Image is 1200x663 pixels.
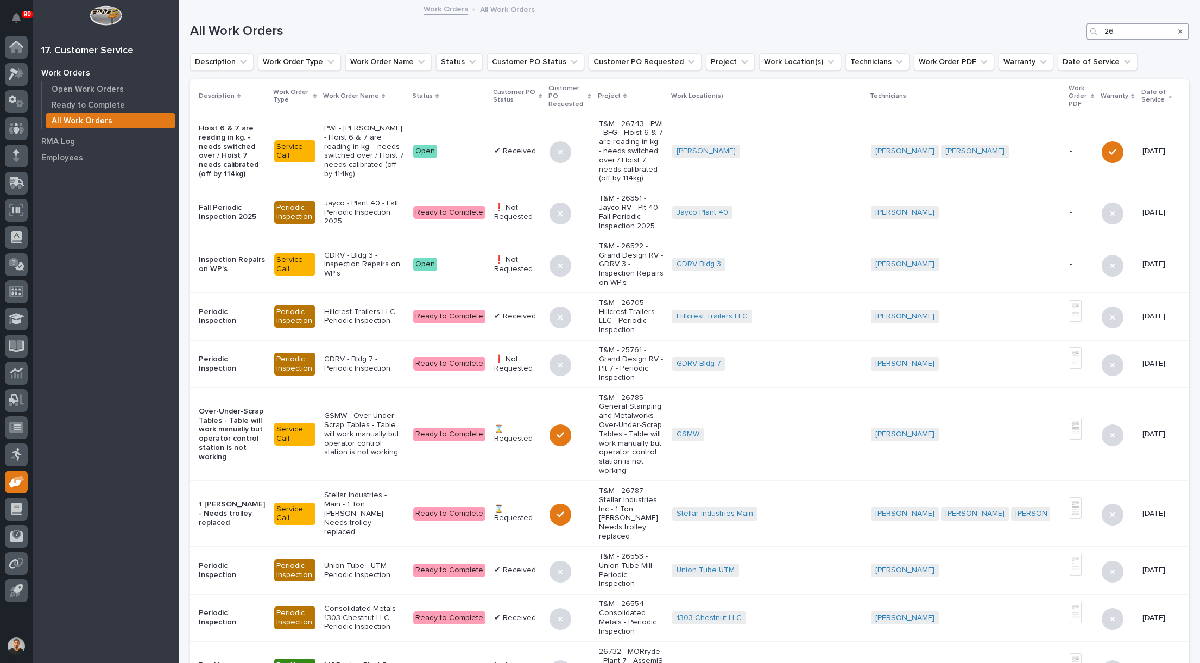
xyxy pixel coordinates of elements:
[875,312,934,321] a: [PERSON_NAME]
[598,90,621,102] p: Project
[33,65,179,81] a: Work Orders
[494,505,541,523] p: ⌛ Requested
[324,491,404,536] p: Stellar Industries - Main - 1 Ton [PERSON_NAME] - Needs trolley replaced
[14,13,28,30] div: Notifications90
[324,604,404,631] p: Consolidated Metals - 1303 Chestnut LLC - Periodic Inspection
[24,10,31,18] p: 90
[875,430,934,439] a: [PERSON_NAME]
[494,203,541,222] p: ❗ Not Requested
[41,45,134,57] div: 17. Customer Service
[875,359,934,368] a: [PERSON_NAME]
[274,305,316,328] div: Periodic Inspection
[52,116,112,126] p: All Work Orders
[274,423,316,446] div: Service Call
[190,293,1189,340] tr: Periodic InspectionPeriodic InspectionHillcrest Trailers LLC - Periodic InspectionReady to Comple...
[1142,312,1172,321] p: [DATE]
[945,147,1005,156] a: [PERSON_NAME]
[487,53,584,71] button: Customer PO Status
[190,481,1189,547] tr: 1 [PERSON_NAME] - Needs trolley replacedService CallStellar Industries - Main - 1 Ton [PERSON_NAM...
[412,90,433,102] p: Status
[1141,86,1166,107] p: Date of Service
[875,208,934,217] a: [PERSON_NAME]
[190,53,254,71] button: Description
[599,298,664,335] p: T&M - 26705 - Hillcrest Trailers LLC - Periodic Inspection
[706,53,755,71] button: Project
[875,566,934,575] a: [PERSON_NAME]
[677,359,721,368] a: GDRV Bldg 7
[677,260,721,269] a: GDRV Bldg 3
[677,208,728,217] a: Jayco Plant 40
[199,124,266,179] p: Hoist 6 & 7 are reading in kg. - needs switched over / Hoist 7 needs calibrated (off by 114kg)
[759,53,841,71] button: Work Location(s)
[677,566,735,575] a: Union Tube UTM
[190,547,1189,594] tr: Periodic InspectionPeriodic InspectionUnion Tube - UTM - Periodic InspectionReady to Complete✔ Re...
[190,23,1082,39] h1: All Work Orders
[199,561,266,580] p: Periodic Inspection
[199,355,266,373] p: Periodic Inspection
[677,509,753,518] a: Stellar Industries Main
[1086,23,1189,40] input: Search
[494,355,541,373] p: ❗ Not Requested
[599,486,664,541] p: T&M - 26787 - Stellar Industries Inc - 1 Ton [PERSON_NAME] - Needs trolley replaced
[90,5,122,26] img: Workspace Logo
[5,7,28,29] button: Notifications
[5,635,28,658] button: users-avatar
[324,251,404,278] p: GDRV - Bldg 3 - Inspection Repairs on WP's
[599,599,664,636] p: T&M - 26554 - Consolidated Metals - Periodic Inspection
[190,388,1189,481] tr: Over-Under-Scrap Tables - Table will work manually but operator control station is not workingSer...
[42,113,179,128] a: All Work Orders
[494,147,541,156] p: ✔ Received
[1058,53,1138,71] button: Date of Service
[33,149,179,166] a: Employees
[599,393,664,476] p: T&M - 26785 - General Stamping and Metalworks - Over-Under-Scrap Tables - Table will work manuall...
[845,53,910,71] button: Technicians
[413,507,485,521] div: Ready to Complete
[494,614,541,623] p: ✔ Received
[436,53,483,71] button: Status
[875,147,934,156] a: [PERSON_NAME]
[413,310,485,323] div: Ready to Complete
[671,90,723,102] p: Work Location(s)
[274,201,316,224] div: Periodic Inspection
[52,101,125,110] p: Ready to Complete
[42,97,179,112] a: Ready to Complete
[1069,83,1088,110] p: Work Order PDF
[1015,509,1075,518] a: [PERSON_NAME]
[52,85,124,95] p: Open Work Orders
[599,194,664,230] p: T&M - 26351 - Jayco RV - Plt 40 - Fall Periodic Inspection 2025
[41,153,83,163] p: Employees
[413,145,437,158] div: Open
[999,53,1053,71] button: Warranty
[190,594,1189,641] tr: Periodic InspectionPeriodic InspectionConsolidated Metals - 1303 Chestnut LLC - Periodic Inspecti...
[413,357,485,371] div: Ready to Complete
[274,140,316,163] div: Service Call
[945,509,1005,518] a: [PERSON_NAME]
[1142,359,1172,368] p: [DATE]
[324,199,404,226] p: Jayco - Plant 40 - Fall Periodic Inspection 2025
[1070,147,1093,156] p: -
[494,255,541,274] p: ❗ Not Requested
[413,258,437,271] div: Open
[324,124,404,179] p: PWI - [PERSON_NAME] - Hoist 6 & 7 are reading in kg. - needs switched over / Hoist 7 needs calibr...
[494,566,541,575] p: ✔ Received
[199,500,266,527] p: 1 [PERSON_NAME] - Needs trolley replaced
[324,308,404,326] p: Hillcrest Trailers LLC - Periodic Inspection
[1142,566,1172,575] p: [DATE]
[875,260,934,269] a: [PERSON_NAME]
[324,355,404,373] p: GDRV - Bldg 7 - Periodic Inspection
[599,120,664,184] p: T&M - 26743 - PWI - BFG - Hoist 6 & 7 are reading in kg. - needs switched over / Hoist 7 needs ca...
[413,428,485,441] div: Ready to Complete
[677,614,742,623] a: 1303 Chestnut LLC
[41,68,90,78] p: Work Orders
[274,253,316,276] div: Service Call
[199,90,235,102] p: Description
[199,609,266,627] p: Periodic Inspection
[1142,260,1172,269] p: [DATE]
[413,564,485,577] div: Ready to Complete
[875,614,934,623] a: [PERSON_NAME]
[1101,90,1128,102] p: Warranty
[323,90,379,102] p: Work Order Name
[190,340,1189,387] tr: Periodic InspectionPeriodic InspectionGDRV - Bldg 7 - Periodic InspectionReady to Complete❗ Not R...
[345,53,432,71] button: Work Order Name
